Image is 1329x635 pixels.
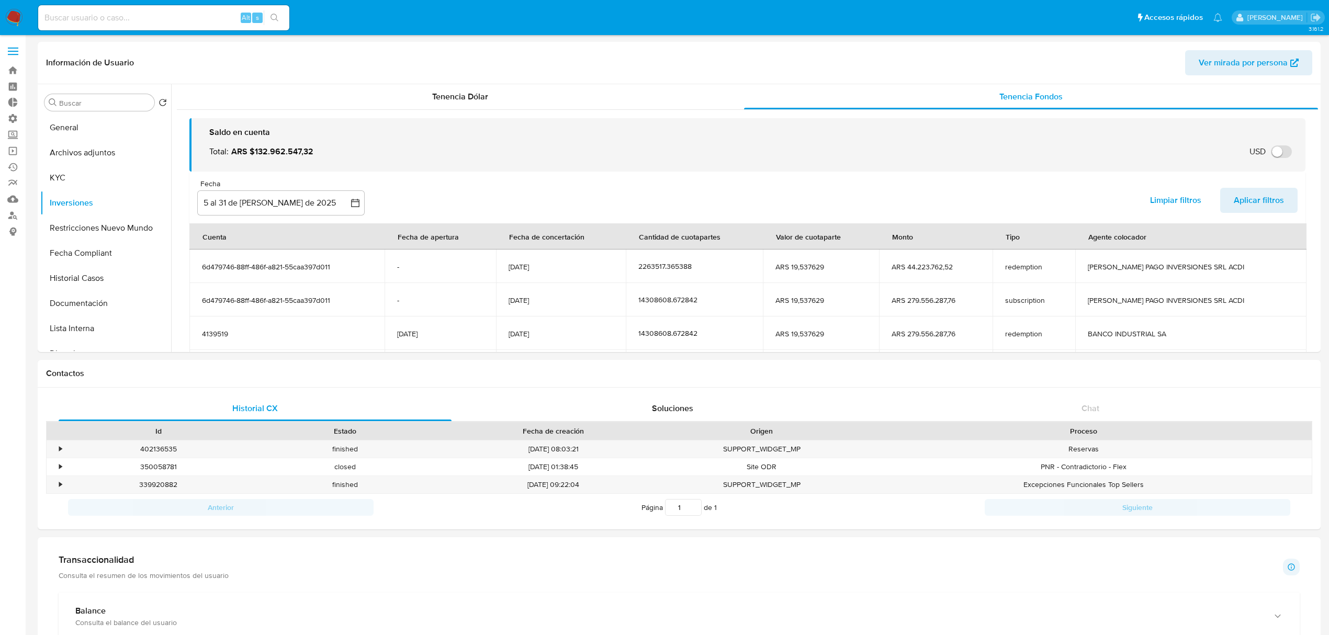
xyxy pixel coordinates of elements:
button: Lista Interna [40,316,171,341]
div: Excepciones Funcionales Top Sellers [855,476,1312,493]
button: Siguiente [985,499,1290,516]
div: Fecha de creación [446,426,661,436]
div: Proceso [862,426,1304,436]
button: Buscar [49,98,57,107]
h1: Información de Usuario [46,58,134,68]
div: Site ODR [668,458,855,475]
div: • [59,462,62,472]
button: General [40,115,171,140]
div: [DATE] 01:38:45 [438,458,668,475]
a: Salir [1310,12,1321,23]
div: [DATE] 08:03:21 [438,440,668,458]
button: Documentación [40,291,171,316]
div: • [59,444,62,454]
button: Archivos adjuntos [40,140,171,165]
input: Buscar usuario o caso... [38,11,289,25]
span: s [256,13,259,22]
button: Inversiones [40,190,171,216]
span: Página de [641,499,717,516]
div: PNR - Contradictorio - Flex [855,458,1312,475]
div: Id [72,426,244,436]
div: • [59,480,62,490]
span: Alt [242,13,250,22]
div: Estado [259,426,431,436]
div: closed [252,458,438,475]
button: Volver al orden por defecto [159,98,167,110]
span: Soluciones [652,402,693,414]
input: Buscar [59,98,150,108]
div: Reservas [855,440,1312,458]
span: Accesos rápidos [1144,12,1203,23]
button: Restricciones Nuevo Mundo [40,216,171,241]
button: Direcciones [40,341,171,366]
div: finished [252,440,438,458]
div: 339920882 [65,476,252,493]
button: Ver mirada por persona [1185,50,1312,75]
span: Chat [1082,402,1099,414]
div: [DATE] 09:22:04 [438,476,668,493]
span: Historial CX [232,402,278,414]
div: Origen [675,426,848,436]
button: Fecha Compliant [40,241,171,266]
button: Anterior [68,499,374,516]
h1: Contactos [46,368,1312,379]
div: SUPPORT_WIDGET_MP [668,440,855,458]
button: search-icon [264,10,285,25]
p: andres.vilosio@mercadolibre.com [1247,13,1307,22]
div: SUPPORT_WIDGET_MP [668,476,855,493]
div: 402136535 [65,440,252,458]
a: Notificaciones [1213,13,1222,22]
button: Historial Casos [40,266,171,291]
span: 1 [714,502,717,513]
button: KYC [40,165,171,190]
div: finished [252,476,438,493]
div: 350058781 [65,458,252,475]
span: Ver mirada por persona [1199,50,1288,75]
